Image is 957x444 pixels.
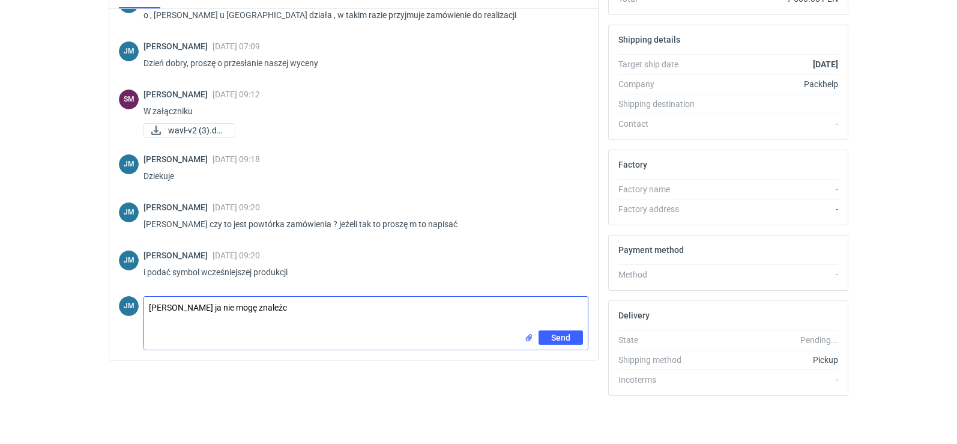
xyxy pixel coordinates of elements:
[143,169,579,183] p: Dziekuje
[119,202,139,222] div: Joanna Myślak
[168,124,225,137] span: wavl-v2 (3).docx
[213,41,260,51] span: [DATE] 07:09
[800,335,838,345] em: Pending...
[119,90,139,109] figcaption: SM
[618,203,706,215] div: Factory address
[119,296,139,316] div: Joanna Myślak
[119,154,139,174] div: Joanna Myślak
[143,104,579,118] p: W załączniku
[706,354,838,366] div: Pickup
[143,90,213,99] span: [PERSON_NAME]
[213,251,260,260] span: [DATE] 09:20
[143,217,579,231] p: [PERSON_NAME] czy to jest powtórka zamówienia ? jeżeli tak to proszę m to napisać
[618,354,706,366] div: Shipping method
[618,78,706,90] div: Company
[143,123,235,138] a: wavl-v2 (3).docx
[551,333,570,342] span: Send
[618,160,647,169] h2: Factory
[119,202,139,222] figcaption: JM
[618,183,706,195] div: Factory name
[618,98,706,110] div: Shipping destination
[618,58,706,70] div: Target ship date
[119,41,139,61] figcaption: JM
[119,251,139,270] figcaption: JM
[618,334,706,346] div: State
[119,41,139,61] div: Joanna Myślak
[143,202,213,212] span: [PERSON_NAME]
[143,154,213,164] span: [PERSON_NAME]
[143,56,579,70] p: Dzień dobry, proszę o przesłanie naszej wyceny
[119,154,139,174] figcaption: JM
[213,90,260,99] span: [DATE] 09:12
[119,251,139,270] div: Joanna Myślak
[143,41,213,51] span: [PERSON_NAME]
[144,297,588,330] textarea: [PERSON_NAME] ja nie mogę znależc
[143,8,579,22] p: o , [PERSON_NAME] u [GEOGRAPHIC_DATA] działa , w takim razie przyjmuje zamówienie do realizacji
[813,59,838,69] strong: [DATE]
[618,269,706,281] div: Method
[143,265,579,279] p: i podać symbol wcześniejszej produkcji
[618,245,684,255] h2: Payment method
[706,374,838,386] div: -
[706,78,838,90] div: Packhelp
[618,35,680,44] h2: Shipping details
[143,251,213,260] span: [PERSON_NAME]
[539,330,583,345] button: Send
[213,154,260,164] span: [DATE] 09:18
[119,296,139,316] figcaption: JM
[706,118,838,130] div: -
[706,183,838,195] div: -
[213,202,260,212] span: [DATE] 09:20
[119,90,139,109] div: Sebastian Markut
[706,269,838,281] div: -
[618,118,706,130] div: Contact
[618,311,650,320] h2: Delivery
[706,203,838,215] div: -
[618,374,706,386] div: Incoterms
